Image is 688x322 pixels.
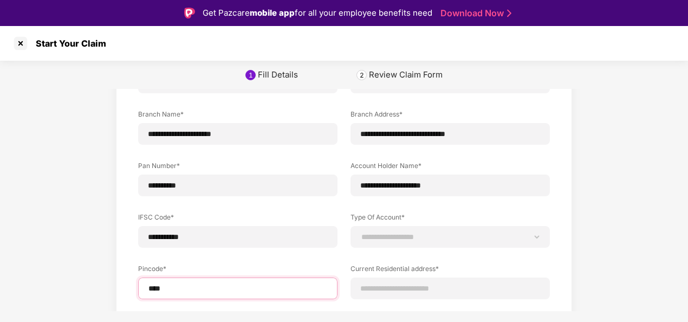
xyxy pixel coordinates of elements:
div: Start Your Claim [29,38,106,49]
label: Type Of Account* [351,212,550,226]
label: Branch Name* [138,110,337,123]
strong: mobile app [250,8,295,18]
div: 2 [360,71,364,79]
label: IFSC Code* [138,212,337,226]
label: Pincode* [138,264,337,278]
div: Get Pazcare for all your employee benefits need [203,7,432,20]
label: Branch Address* [351,110,550,123]
img: Logo [184,8,195,18]
label: Account Holder Name* [351,161,550,175]
a: Download Now [440,8,508,19]
div: Review Claim Form [369,69,443,80]
label: Current Residential address* [351,264,550,278]
img: Stroke [507,8,511,19]
div: Fill Details [258,69,298,80]
label: Pan Number* [138,161,337,175]
div: 1 [249,71,253,79]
